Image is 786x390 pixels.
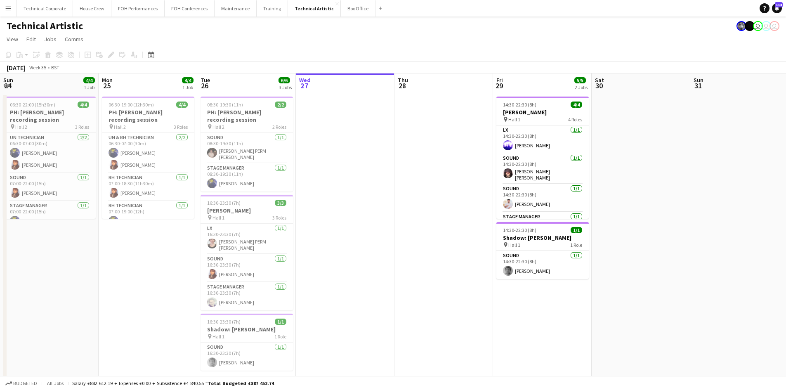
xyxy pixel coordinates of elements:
[274,333,286,340] span: 1 Role
[257,0,288,17] button: Training
[7,64,26,72] div: [DATE]
[199,81,210,90] span: 26
[165,0,215,17] button: FOH Conferences
[288,0,341,17] button: Technical Artistic
[503,102,536,108] span: 14:30-22:30 (8h)
[111,0,165,17] button: FOH Performances
[275,200,286,206] span: 3/3
[496,184,589,212] app-card-role: Sound1/114:30-22:30 (8h)[PERSON_NAME]
[496,222,589,279] app-job-card: 14:30-22:30 (8h)1/1Shadow: [PERSON_NAME] Hall 11 RoleSound1/114:30-22:30 (8h)[PERSON_NAME]
[3,97,96,219] app-job-card: 06:30-22:00 (15h30m)4/4PH: [PERSON_NAME] recording session Hall 23 RolesUN Technician2/206:30-07:...
[176,102,188,108] span: 4/4
[208,380,274,386] span: Total Budgeted £887 452.74
[201,109,293,123] h3: PH: [PERSON_NAME] recording session
[571,102,582,108] span: 4/4
[772,3,782,13] a: 114
[503,227,536,233] span: 14:30-22:30 (8h)
[508,116,520,123] span: Hall 1
[102,76,113,84] span: Mon
[775,2,783,7] span: 114
[78,102,89,108] span: 4/4
[3,201,96,229] app-card-role: Stage Manager1/107:00-22:00 (15h)[PERSON_NAME]
[574,77,586,83] span: 5/5
[692,81,703,90] span: 31
[201,133,293,163] app-card-role: Sound1/108:30-19:30 (11h)[PERSON_NAME] PERM [PERSON_NAME]
[275,319,286,325] span: 1/1
[109,102,154,108] span: 06:30-19:00 (12h30m)
[397,81,408,90] span: 28
[398,76,408,84] span: Thu
[215,0,257,17] button: Maintenance
[201,207,293,214] h3: [PERSON_NAME]
[496,154,589,184] app-card-role: Sound1/114:30-22:30 (8h)[PERSON_NAME] [PERSON_NAME]
[212,124,224,130] span: Hall 2
[61,34,87,45] a: Comms
[17,0,73,17] button: Technical Corporate
[13,381,37,386] span: Budgeted
[201,343,293,371] app-card-role: Sound1/116:30-23:30 (7h)[PERSON_NAME]
[496,109,589,116] h3: [PERSON_NAME]
[769,21,779,31] app-user-avatar: Liveforce Admin
[102,201,194,229] app-card-role: BH Technician1/107:00-19:00 (12h)[PERSON_NAME]
[212,333,224,340] span: Hall 1
[212,215,224,221] span: Hall 1
[72,380,274,386] div: Salary £882 612.19 + Expenses £0.00 + Subsistence £4 840.55 =
[41,34,60,45] a: Jobs
[279,84,292,90] div: 3 Jobs
[298,81,311,90] span: 27
[568,116,582,123] span: 4 Roles
[594,81,604,90] span: 30
[341,0,375,17] button: Box Office
[201,314,293,371] app-job-card: 16:30-23:30 (7h)1/1Shadow: [PERSON_NAME] Hall 11 RoleSound1/116:30-23:30 (7h)[PERSON_NAME]
[102,173,194,201] app-card-role: BH Technician1/107:00-18:30 (11h30m)[PERSON_NAME]
[275,102,286,108] span: 2/2
[51,64,59,71] div: BST
[495,81,503,90] span: 29
[45,380,65,386] span: All jobs
[496,212,589,240] app-card-role: Stage Manager1/1
[3,34,21,45] a: View
[496,125,589,154] app-card-role: LX1/114:30-22:30 (8h)[PERSON_NAME]
[575,84,588,90] div: 2 Jobs
[761,21,771,31] app-user-avatar: Liveforce Admin
[207,200,241,206] span: 16:30-23:30 (7h)
[694,76,703,84] span: Sun
[2,81,13,90] span: 24
[496,76,503,84] span: Fri
[753,21,763,31] app-user-avatar: Abby Hubbard
[745,21,755,31] app-user-avatar: Gabrielle Barr
[207,319,241,325] span: 16:30-23:30 (7h)
[201,195,293,310] app-job-card: 16:30-23:30 (7h)3/3[PERSON_NAME] Hall 13 RolesLX1/116:30-23:30 (7h)[PERSON_NAME] PERM [PERSON_NAM...
[4,379,38,388] button: Budgeted
[83,77,95,83] span: 4/4
[201,97,293,191] app-job-card: 08:30-19:30 (11h)2/2PH: [PERSON_NAME] recording session Hall 22 RolesSound1/108:30-19:30 (11h)[PE...
[570,242,582,248] span: 1 Role
[114,124,126,130] span: Hall 2
[496,97,589,219] app-job-card: 14:30-22:30 (8h)4/4[PERSON_NAME] Hall 14 RolesLX1/114:30-22:30 (8h)[PERSON_NAME]Sound1/114:30-22:...
[73,0,111,17] button: House Crew
[571,227,582,233] span: 1/1
[496,251,589,279] app-card-role: Sound1/114:30-22:30 (8h)[PERSON_NAME]
[7,20,83,32] h1: Technical Artistic
[44,35,57,43] span: Jobs
[101,81,113,90] span: 25
[201,254,293,282] app-card-role: Sound1/116:30-23:30 (7h)[PERSON_NAME]
[736,21,746,31] app-user-avatar: Krisztian PERM Vass
[207,102,243,108] span: 08:30-19:30 (11h)
[201,224,293,254] app-card-role: LX1/116:30-23:30 (7h)[PERSON_NAME] PERM [PERSON_NAME]
[174,124,188,130] span: 3 Roles
[75,124,89,130] span: 3 Roles
[201,326,293,333] h3: Shadow: [PERSON_NAME]
[10,102,55,108] span: 06:30-22:00 (15h30m)
[3,109,96,123] h3: PH: [PERSON_NAME] recording session
[102,133,194,173] app-card-role: UN & BH Technician2/206:30-07:00 (30m)[PERSON_NAME][PERSON_NAME]
[272,124,286,130] span: 2 Roles
[508,242,520,248] span: Hall 1
[65,35,83,43] span: Comms
[279,77,290,83] span: 6/6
